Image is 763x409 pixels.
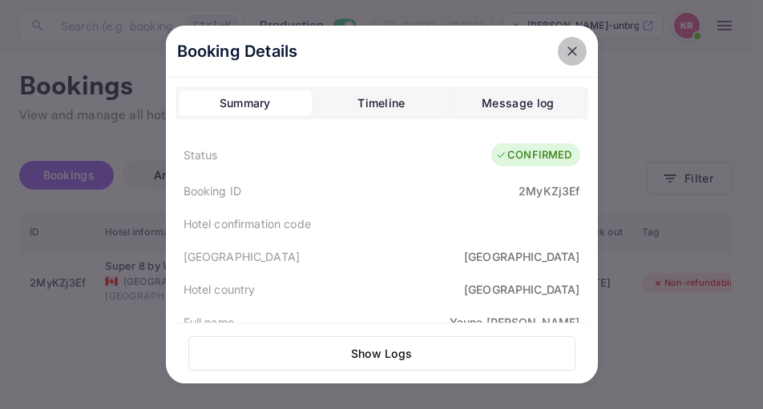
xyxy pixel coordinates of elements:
[177,39,298,63] p: Booking Details
[451,90,584,116] button: Message log
[184,215,311,232] div: Hotel confirmation code
[315,90,448,116] button: Timeline
[558,37,587,66] button: close
[464,281,580,298] div: [GEOGRAPHIC_DATA]
[179,90,312,116] button: Summary
[519,182,579,199] div: 2MyKZj3Ef
[220,94,271,113] div: Summary
[188,336,575,371] button: Show Logs
[464,248,580,265] div: [GEOGRAPHIC_DATA]
[184,182,242,199] div: Booking ID
[184,314,234,331] div: Full name
[184,281,256,298] div: Hotel country
[184,146,218,163] div: Status
[495,147,571,163] div: CONFIRMED
[482,94,554,113] div: Message log
[357,94,405,113] div: Timeline
[184,248,301,265] div: [GEOGRAPHIC_DATA]
[450,314,580,331] div: Yauna [PERSON_NAME]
